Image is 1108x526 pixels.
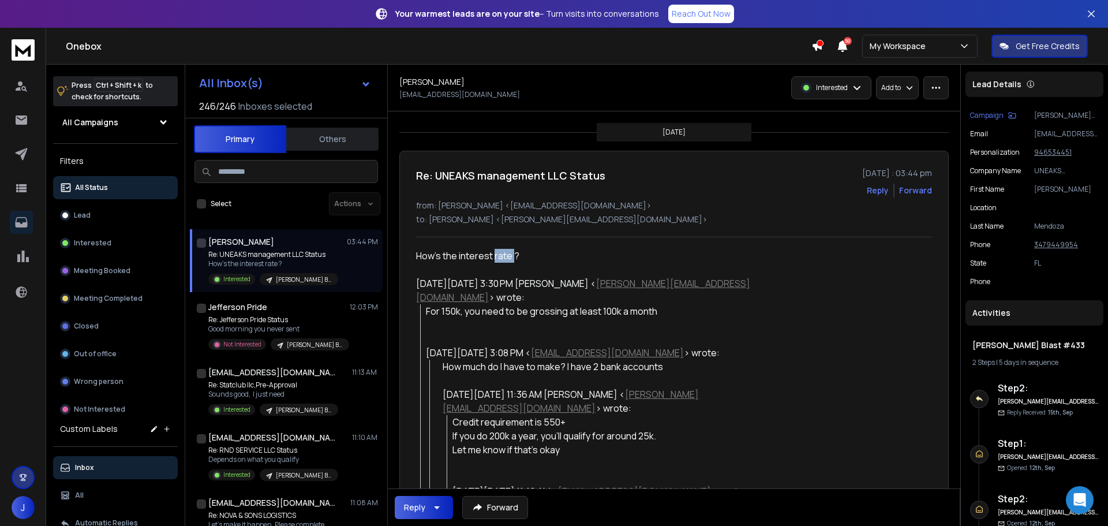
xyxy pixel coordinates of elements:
span: 50 [844,37,852,45]
p: – Turn visits into conversations [395,8,659,20]
p: Not Interested [74,405,125,414]
p: Re: UNEAKS management LLC Status [208,250,338,259]
p: Re: RND SERVICE LLC Status [208,446,338,455]
p: Get Free Credits [1016,40,1080,52]
a: Reach Out Now [668,5,734,23]
p: Reply Received [1007,408,1073,417]
p: [DATE] [662,128,686,137]
p: 11:08 AM [350,498,378,508]
p: Re: NOVA & SONS LOGISTICS [208,511,338,520]
p: Opened [1007,464,1055,472]
button: Others [286,126,379,152]
div: [DATE][DATE] 3:08 PM < > wrote: [426,346,753,360]
p: Depends on what you qualify [208,455,338,464]
p: Campaign [970,111,1004,120]
h1: All Campaigns [62,117,118,128]
button: Closed [53,315,178,338]
div: | [972,358,1096,367]
h6: Step 2 : [998,492,1099,506]
h6: [PERSON_NAME][EMAIL_ADDRESS][DOMAIN_NAME] [998,453,1099,461]
h1: [EMAIL_ADDRESS][DOMAIN_NAME] [208,497,335,509]
button: Inbox [53,456,178,479]
p: All [75,491,84,500]
p: 12:03 PM [350,303,378,312]
p: Press to check for shortcuts. [72,80,153,103]
button: Reply [395,496,453,519]
p: Mendoza [1034,222,1099,231]
p: Lead Details [972,79,1021,90]
p: Add to [881,83,901,92]
div: For 150k, you need to be grossing at least 100k a month [426,304,753,318]
p: UNEAKS management LLC [1034,166,1099,176]
button: All Campaigns [53,111,178,134]
button: Get Free Credits [991,35,1088,58]
div: Open Intercom Messenger [1066,486,1094,514]
p: Inbox [75,463,94,472]
h3: Custom Labels [60,423,118,435]
p: [PERSON_NAME] Blast #433 [276,471,331,480]
h3: Filters [53,153,178,169]
p: [PERSON_NAME] Blast #433 [1034,111,1099,120]
span: 5 days in sequence [999,357,1058,367]
p: [PERSON_NAME] Blast #433 [276,275,331,284]
strong: Your warmest leads are on your site [395,8,540,19]
div: Credit requirement is 550+ [452,415,753,429]
div: If you do 200k a year, you'll qualify for around 25k. [452,429,753,443]
button: Meeting Completed [53,287,178,310]
h1: [PERSON_NAME] [399,76,465,88]
p: First Name [970,185,1004,194]
p: 03:44 PM [347,237,378,247]
span: 15th, Sep [1048,408,1073,416]
p: [EMAIL_ADDRESS][DOMAIN_NAME] [399,90,520,99]
button: Primary [194,125,286,153]
p: [PERSON_NAME] Blast #433 [287,341,342,349]
div: Let me know if that's okay [452,443,753,457]
p: Email [970,129,988,139]
p: FL [1034,259,1099,268]
p: Interested [74,238,111,248]
p: Last Name [970,222,1004,231]
p: My Workspace [870,40,930,52]
h6: Step 2 : [998,381,1099,395]
tcxspan: Call 946534451 via 3CX [1034,147,1072,157]
button: All [53,484,178,507]
p: [PERSON_NAME] Blast #433 [276,406,331,415]
p: 11:13 AM [352,368,378,377]
div: How’s the interest rate ? [416,249,753,263]
h1: [PERSON_NAME] Blast #433 [972,340,1096,351]
button: Campaign [970,111,1016,120]
p: Wrong person [74,377,123,386]
h1: All Inbox(s) [199,77,263,89]
div: [DATE][DATE] 11:16 AM < > wrote: [452,484,753,498]
p: Personalization [970,148,1020,157]
button: Meeting Booked [53,259,178,282]
p: Phone [970,240,990,249]
p: Interested [816,83,848,92]
h1: Jefferson Pride [208,301,267,313]
h6: Step 1 : [998,437,1099,450]
p: Meeting Completed [74,294,143,303]
p: location [970,203,997,212]
button: Forward [462,496,528,519]
p: [EMAIL_ADDRESS][DOMAIN_NAME] [1034,129,1099,139]
button: Out of office [53,342,178,365]
h3: Inboxes selected [238,99,312,113]
button: J [12,496,35,519]
p: How’s the interest rate ? [208,259,338,268]
button: All Inbox(s) [190,72,380,95]
p: Out of office [74,349,117,359]
button: All Status [53,176,178,199]
span: 2 Steps [972,357,995,367]
span: 12th, Sep [1030,464,1055,472]
a: [EMAIL_ADDRESS][DOMAIN_NAME] [558,485,711,498]
label: Select [211,199,231,208]
h1: Re: UNEAKS management LLC Status [416,167,605,184]
p: Good morning you never sent [208,324,347,334]
h6: [PERSON_NAME][EMAIL_ADDRESS][DOMAIN_NAME] [998,397,1099,406]
button: Interested [53,232,178,255]
p: State [970,259,986,268]
p: Closed [74,322,99,331]
div: Activities [965,300,1103,326]
div: How much do I have to make? I have 2 bank accounts [443,360,753,374]
p: Interested [223,471,250,479]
